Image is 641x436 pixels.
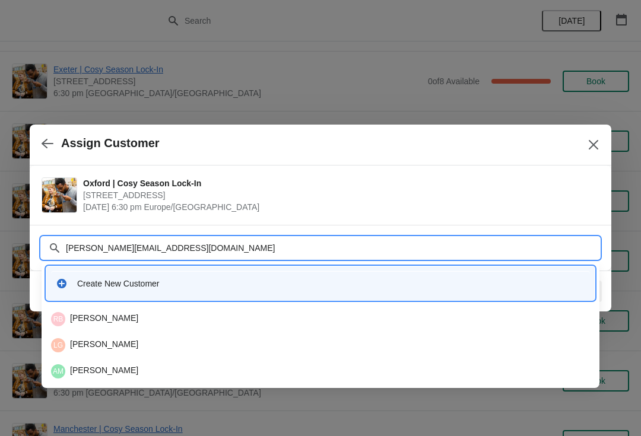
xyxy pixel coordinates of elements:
[83,177,594,189] span: Oxford | Cosy Season Lock-In
[583,134,604,155] button: Close
[53,367,64,375] text: AM
[53,341,63,349] text: LG
[61,136,160,150] h2: Assign Customer
[51,312,590,326] div: [PERSON_NAME]
[77,278,585,289] div: Create New Customer
[51,338,65,352] span: Lynsey Gammage
[42,331,599,357] li: Lynsey Gammage
[51,338,590,352] div: [PERSON_NAME]
[53,315,64,323] text: RB
[42,178,77,212] img: Oxford | Cosy Season Lock-In | 23 High St, Oxford OX1 4AH, UK | September 11 | 6:30 pm Europe/London
[42,357,599,383] li: Amy Maggs
[51,312,65,326] span: Rachael Burrows
[51,364,65,378] span: Amy Maggs
[42,307,599,331] li: Rachael Burrows
[51,364,590,378] div: [PERSON_NAME]
[83,201,594,213] span: [DATE] 6:30 pm Europe/[GEOGRAPHIC_DATA]
[83,189,594,201] span: [STREET_ADDRESS]
[65,237,599,259] input: Search customer name or email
